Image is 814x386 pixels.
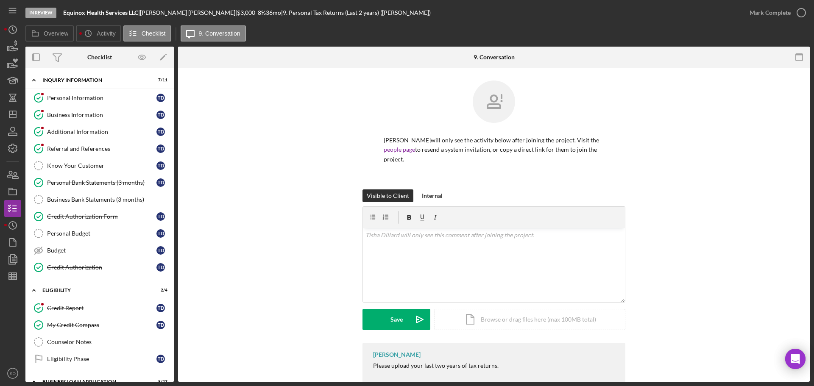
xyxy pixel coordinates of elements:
button: Visible to Client [362,189,413,202]
div: T D [156,128,165,136]
div: T D [156,178,165,187]
button: 9. Conversation [181,25,246,42]
div: Referral and References [47,145,156,152]
a: people page [384,146,415,153]
div: Please upload your last two years of tax returns. [373,362,499,369]
div: Checklist [87,54,112,61]
a: BudgetTD [30,242,170,259]
p: [PERSON_NAME] will only see the activity below after joining the project. Visit the to resend a s... [384,136,604,164]
div: T D [156,212,165,221]
div: [PERSON_NAME] [PERSON_NAME] | [140,9,237,16]
div: T D [156,229,165,238]
div: 2 / 4 [152,288,167,293]
a: Business InformationTD [30,106,170,123]
label: Overview [44,30,68,37]
a: Referral and ReferencesTD [30,140,170,157]
div: T D [156,161,165,170]
div: T D [156,94,165,102]
div: Personal Bank Statements (3 months) [47,179,156,186]
div: INQUIRY INFORMATION [42,78,146,83]
div: BUSINESS LOAN APPLICATION [42,379,146,384]
div: | [63,9,140,16]
div: Open Intercom Messenger [785,349,806,369]
button: Overview [25,25,74,42]
div: Personal Information [47,94,156,101]
a: Know Your CustomerTD [30,157,170,174]
a: Personal BudgetTD [30,225,170,242]
a: Credit Authorization FormTD [30,208,170,225]
div: ELIGIBILITY [42,288,146,293]
text: SO [10,371,16,376]
div: Business Information [47,111,156,118]
div: Personal Budget [47,230,156,237]
div: My Credit Compass [47,322,156,328]
div: In Review [25,8,56,18]
button: Checklist [123,25,171,42]
div: [PERSON_NAME] [373,351,421,358]
div: | 9. Personal Tax Returns (Last 2 years) ([PERSON_NAME]) [281,9,431,16]
div: Counselor Notes [47,339,169,345]
div: Additional Information [47,128,156,135]
div: Visible to Client [367,189,409,202]
label: Activity [97,30,115,37]
a: Counselor Notes [30,333,170,350]
div: 7 / 11 [152,78,167,83]
button: Mark Complete [741,4,810,21]
button: Activity [76,25,121,42]
div: T D [156,355,165,363]
button: Internal [418,189,447,202]
div: Credit Authorization Form [47,213,156,220]
div: 8 % [258,9,266,16]
div: T D [156,111,165,119]
button: SO [4,365,21,382]
div: Business Bank Statements (3 months) [47,196,169,203]
label: Checklist [142,30,166,37]
a: Eligibility PhaseTD [30,350,170,367]
div: Eligibility Phase [47,355,156,362]
a: My Credit CompassTD [30,317,170,333]
div: Budget [47,247,156,254]
div: T D [156,321,165,329]
div: T D [156,246,165,255]
div: Credit Authorization [47,264,156,271]
a: Credit ReportTD [30,300,170,317]
a: Additional InformationTD [30,123,170,140]
a: Credit AuthorizationTD [30,259,170,276]
div: 36 mo [266,9,281,16]
div: 9. Conversation [474,54,515,61]
div: T D [156,263,165,272]
a: Business Bank Statements (3 months) [30,191,170,208]
a: Personal InformationTD [30,89,170,106]
div: Save [390,309,403,330]
b: Equinox Health Services LLC [63,9,138,16]
div: Mark Complete [750,4,791,21]
div: T D [156,144,165,153]
div: Credit Report [47,305,156,311]
div: Internal [422,189,443,202]
div: 8 / 27 [152,379,167,384]
div: T D [156,304,165,312]
button: Save [362,309,430,330]
div: Know Your Customer [47,162,156,169]
a: Personal Bank Statements (3 months)TD [30,174,170,191]
label: 9. Conversation [199,30,240,37]
span: $3,000 [237,9,255,16]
